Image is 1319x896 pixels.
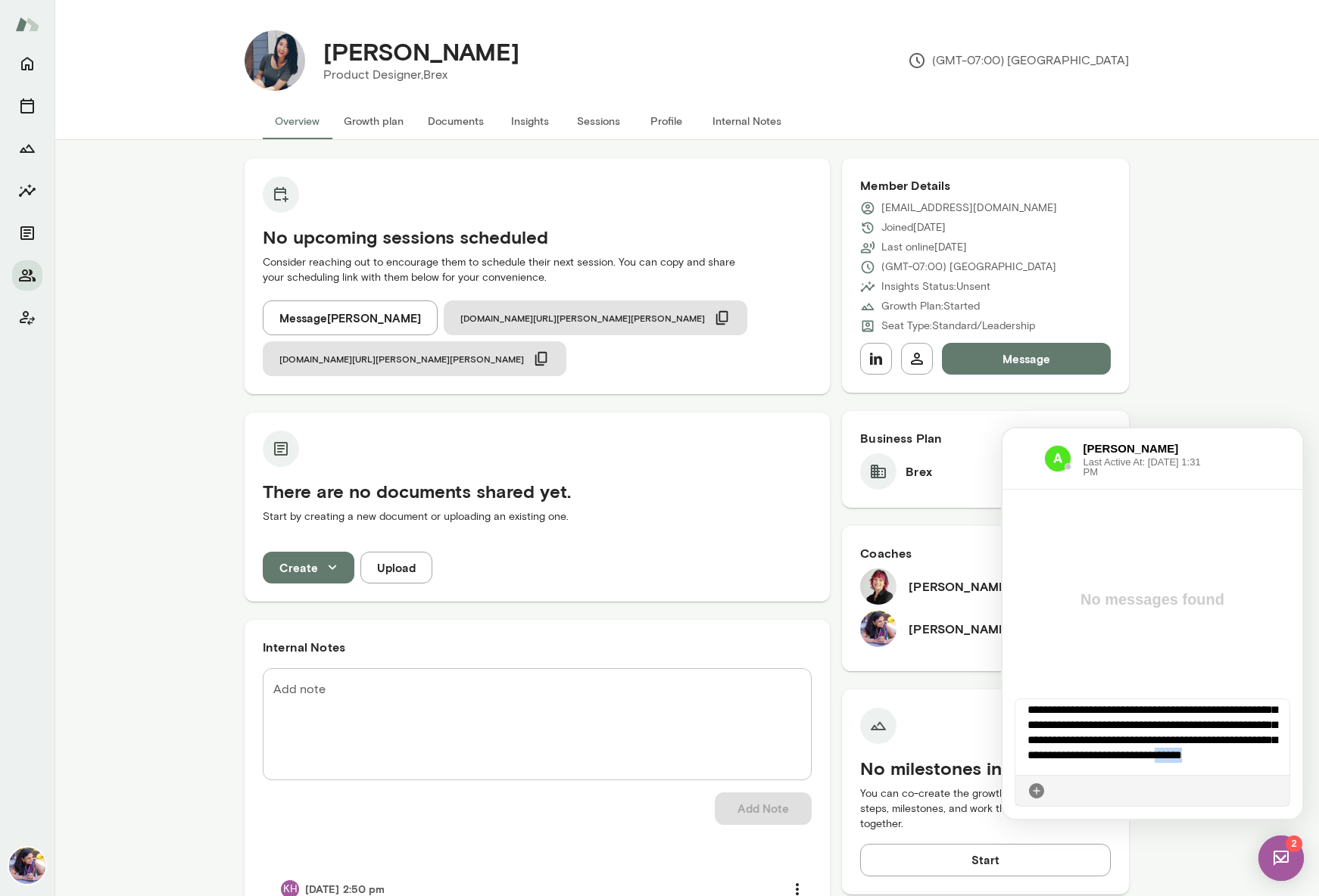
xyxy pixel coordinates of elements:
[263,300,438,335] button: Message[PERSON_NAME]
[881,201,1057,216] p: [EMAIL_ADDRESS][DOMAIN_NAME]
[15,10,39,39] img: Mento
[860,844,1111,876] button: Start
[700,103,794,139] button: Internal Notes
[860,568,896,605] img: Leigh Allen-Arredondo
[25,353,43,372] div: Attach
[881,240,967,255] p: Last online [DATE]
[860,611,896,647] img: Aradhana Goel
[323,37,519,66] h4: [PERSON_NAME]
[881,260,1056,275] p: (GMT-07:00) [GEOGRAPHIC_DATA]
[12,176,42,206] button: Insights
[496,103,564,139] button: Insights
[881,220,946,235] p: Joined [DATE]
[12,133,42,163] button: Growth Plan
[263,255,812,285] p: Consider reaching out to encourage them to schedule their next session. You can copy and share yo...
[881,299,980,314] p: Growth Plan: Started
[81,29,201,48] span: Last Active At: [DATE] 1:31 PM
[860,544,1111,562] h6: Coaches
[12,218,42,248] button: Documents
[263,479,812,503] h5: There are no documents shared yet.
[263,341,566,376] button: [DOMAIN_NAME][URL][PERSON_NAME][PERSON_NAME]
[460,312,705,324] span: [DOMAIN_NAME][URL][PERSON_NAME][PERSON_NAME]
[909,577,1011,596] h6: [PERSON_NAME]
[881,279,990,294] p: Insights Status: Unsent
[332,103,416,139] button: Growth plan
[881,319,1035,334] p: Seat Type: Standard/Leadership
[42,17,69,44] img: data:image/png;base64,iVBORw0KGgoAAAANSUhEUgAAAMgAAADICAYAAACtWK6eAAAAAXNSR0IArs4c6QAADhVJREFUeF7...
[860,786,1111,832] p: You can co-create the growth plan by adding steps, milestones, and work through things together.
[416,103,496,139] button: Documents
[9,848,45,884] img: Aradhana Goel
[909,620,1011,638] h6: [PERSON_NAME]
[908,51,1129,70] p: (GMT-07:00) [GEOGRAPHIC_DATA]
[323,66,519,84] p: Product Designer, Brex
[263,509,812,524] p: Start by creating a new document or uploading an existing one.
[860,429,1111,447] h6: Business Plan
[12,48,42,79] button: Home
[444,300,747,335] button: [DOMAIN_NAME][URL][PERSON_NAME][PERSON_NAME]
[263,103,332,139] button: Overview
[12,91,42,121] button: Sessions
[12,303,42,333] button: Client app
[263,552,354,583] button: Create
[263,225,812,249] h5: No upcoming sessions scheduled
[279,353,524,365] span: [DOMAIN_NAME][URL][PERSON_NAME][PERSON_NAME]
[564,103,632,139] button: Sessions
[245,30,305,91] img: Annie Xue
[263,638,812,656] h6: Internal Notes
[632,103,700,139] button: Profile
[12,260,42,291] button: Members
[81,12,201,29] h6: [PERSON_NAME]
[860,176,1111,194] h6: Member Details
[360,552,432,583] button: Upload
[942,343,1111,375] button: Message
[906,462,932,481] h6: Brex
[860,756,1111,780] h5: No milestones in the works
